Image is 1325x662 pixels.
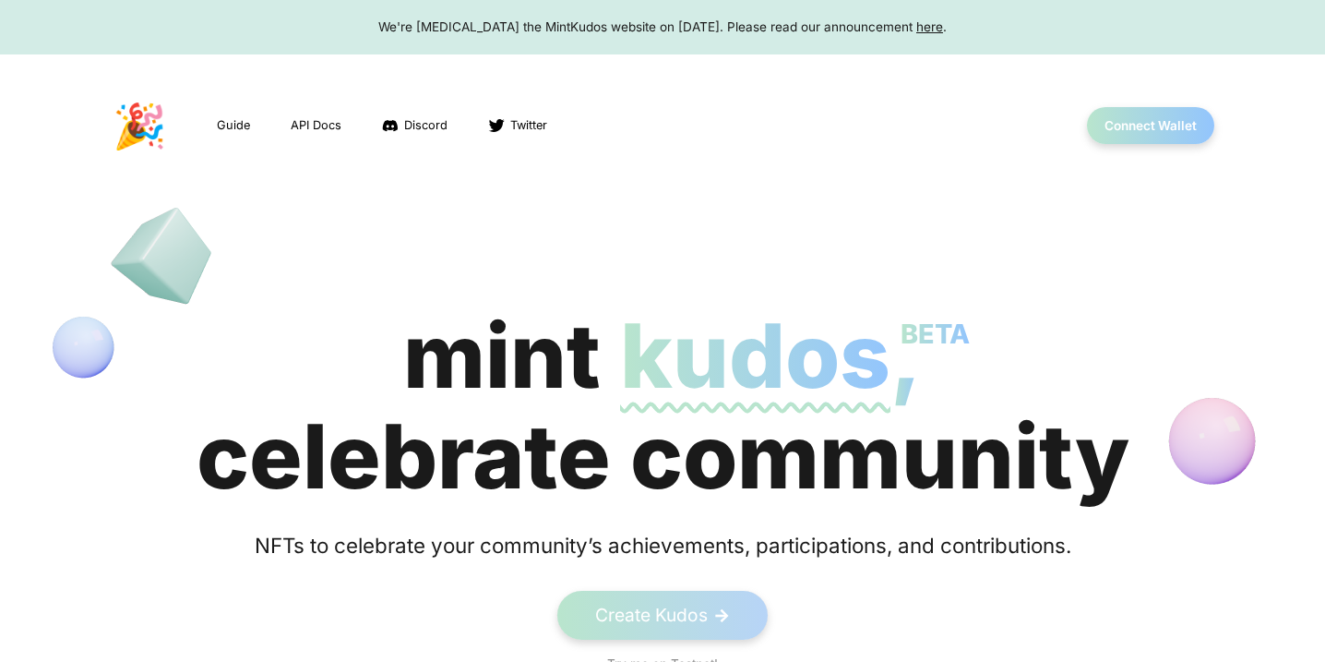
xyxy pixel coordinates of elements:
[486,114,549,136] a: Twitter
[620,302,890,409] span: kudos
[1087,107,1214,144] button: Connect Wallet
[233,530,1092,561] div: NFTs to celebrate your community’s achievements, participations, and contributions.
[18,18,1307,36] div: We're [MEDICAL_DATA] the MintKudos website on [DATE]. Please read our announcement .
[380,114,449,136] a: Discord
[901,284,970,385] p: BETA
[510,116,547,134] span: Twitter
[197,306,1129,507] div: mint celebrate community
[404,116,448,134] span: Discord
[916,19,943,34] a: here
[113,93,167,159] p: 🎉
[890,302,922,409] span: ,
[713,604,730,628] span: ->
[289,114,343,136] a: API Docs
[557,591,767,640] a: Create Kudos
[215,114,252,136] a: Guide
